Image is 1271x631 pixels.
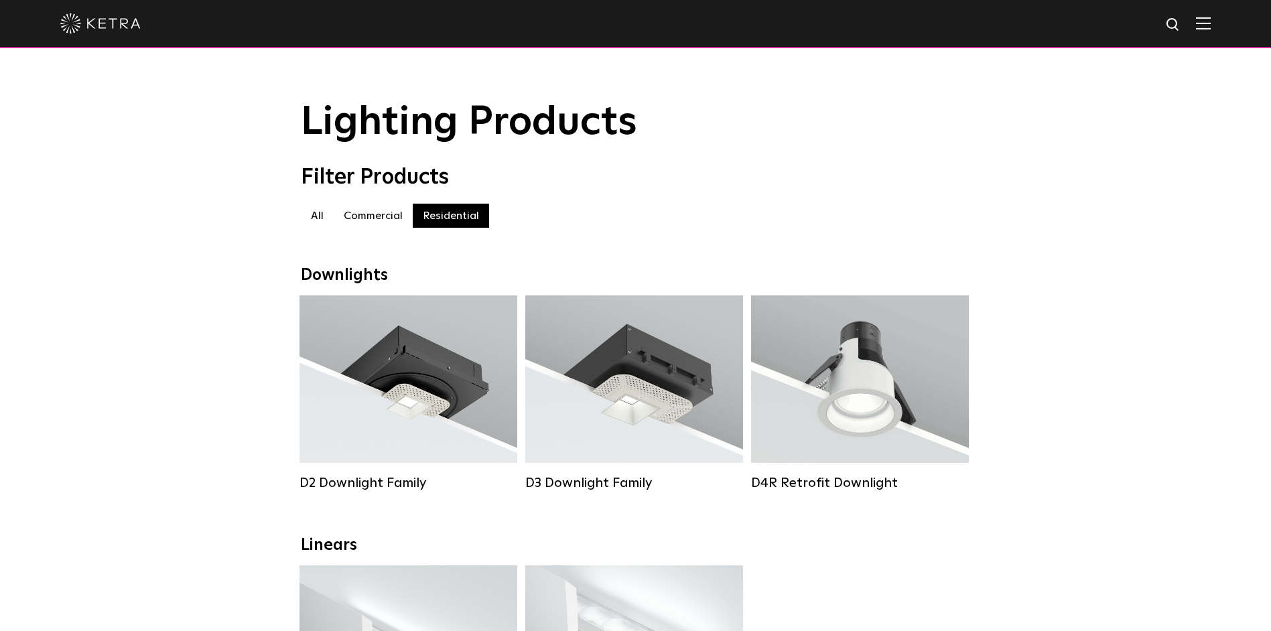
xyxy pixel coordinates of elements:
span: Lighting Products [301,102,637,143]
div: D4R Retrofit Downlight [751,475,969,491]
img: search icon [1165,17,1182,33]
label: All [301,204,334,228]
div: D2 Downlight Family [299,475,517,491]
div: Linears [301,536,971,555]
img: Hamburger%20Nav.svg [1196,17,1211,29]
div: Filter Products [301,165,971,190]
a: D4R Retrofit Downlight Lumen Output:800Colors:White / BlackBeam Angles:15° / 25° / 40° / 60°Watta... [751,295,969,491]
label: Residential [413,204,489,228]
label: Commercial [334,204,413,228]
img: ketra-logo-2019-white [60,13,141,33]
a: D2 Downlight Family Lumen Output:1200Colors:White / Black / Gloss Black / Silver / Bronze / Silve... [299,295,517,491]
div: D3 Downlight Family [525,475,743,491]
div: Downlights [301,266,971,285]
a: D3 Downlight Family Lumen Output:700 / 900 / 1100Colors:White / Black / Silver / Bronze / Paintab... [525,295,743,491]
